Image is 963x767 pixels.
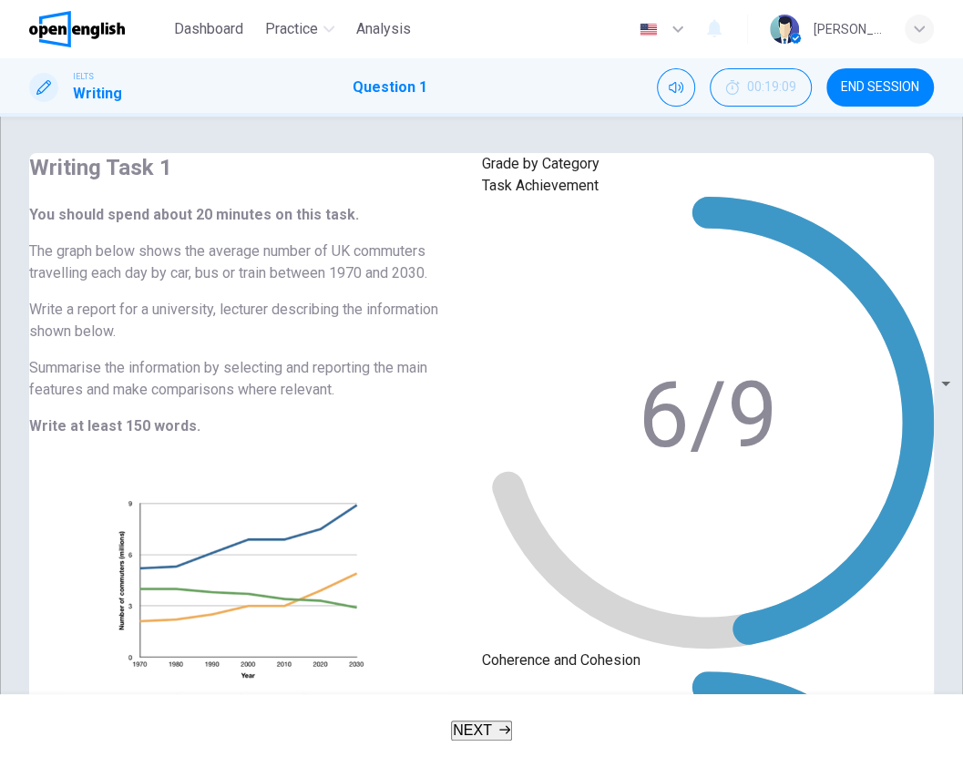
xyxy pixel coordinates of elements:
[453,722,492,738] span: NEXT
[770,15,799,44] img: Profile picture
[482,651,640,669] span: Coherence and Cohesion
[657,68,695,107] div: Mute
[29,240,482,284] h6: The graph below shows the average number of UK commuters travelling each day by car, bus or train...
[356,18,411,40] span: Analysis
[638,363,777,468] text: 6/9
[482,153,935,175] p: Grade by Category
[29,11,125,47] img: OpenEnglish logo
[29,299,482,343] h6: Write a report for a university, lecturer describing the information shown below.
[29,417,200,435] strong: Write at least 150 words.
[451,721,512,741] button: NEXT
[29,357,482,401] h6: Summarise the information by selecting and reporting the main features and make comparisons where...
[353,77,427,98] h1: Question 1
[167,13,251,46] button: Dashboard
[637,23,660,36] img: en
[73,70,94,83] span: IELTS
[841,80,919,95] span: END SESSION
[482,177,599,194] span: Task Achievement
[747,80,796,95] span: 00:19:09
[174,18,243,40] span: Dashboard
[710,68,812,107] div: Hide
[710,68,812,107] button: 00:19:09
[29,153,482,182] h4: Writing Task 1
[73,83,122,105] h1: Writing
[29,204,482,226] h6: You should spend about 20 minutes on this task.
[29,11,167,47] a: OpenEnglish logo
[349,13,418,46] button: Analysis
[258,13,342,46] button: Practice
[826,68,934,107] button: END SESSION
[265,18,318,40] span: Practice
[814,18,883,40] div: [PERSON_NAME]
